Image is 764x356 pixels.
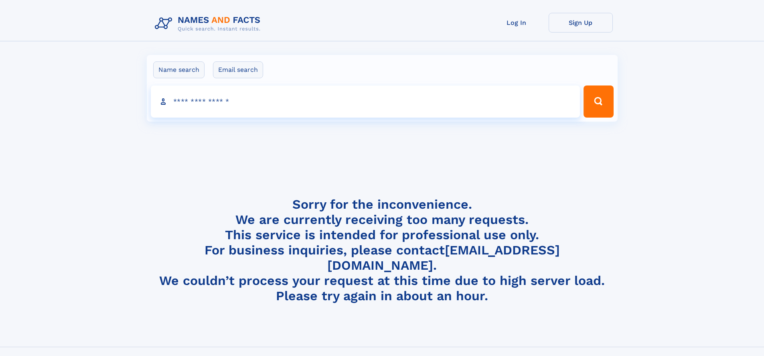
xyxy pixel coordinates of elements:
[484,13,549,33] a: Log In
[152,197,613,304] h4: Sorry for the inconvenience. We are currently receiving too many requests. This service is intend...
[152,13,267,35] img: Logo Names and Facts
[151,85,580,118] input: search input
[549,13,613,33] a: Sign Up
[327,242,560,273] a: [EMAIL_ADDRESS][DOMAIN_NAME]
[213,61,263,78] label: Email search
[584,85,613,118] button: Search Button
[153,61,205,78] label: Name search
